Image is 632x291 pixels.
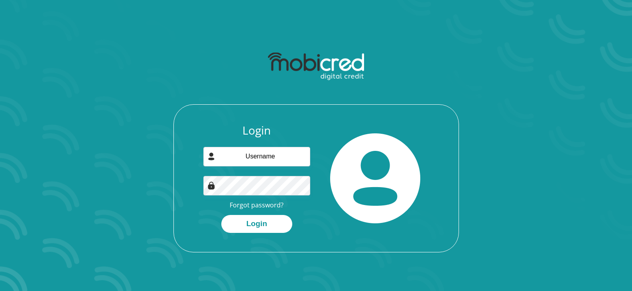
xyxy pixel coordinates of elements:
[207,182,215,189] img: Image
[207,152,215,160] img: user-icon image
[203,124,310,137] h3: Login
[221,215,292,233] button: Login
[268,53,364,80] img: mobicred logo
[230,201,284,209] a: Forgot password?
[203,147,310,166] input: Username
